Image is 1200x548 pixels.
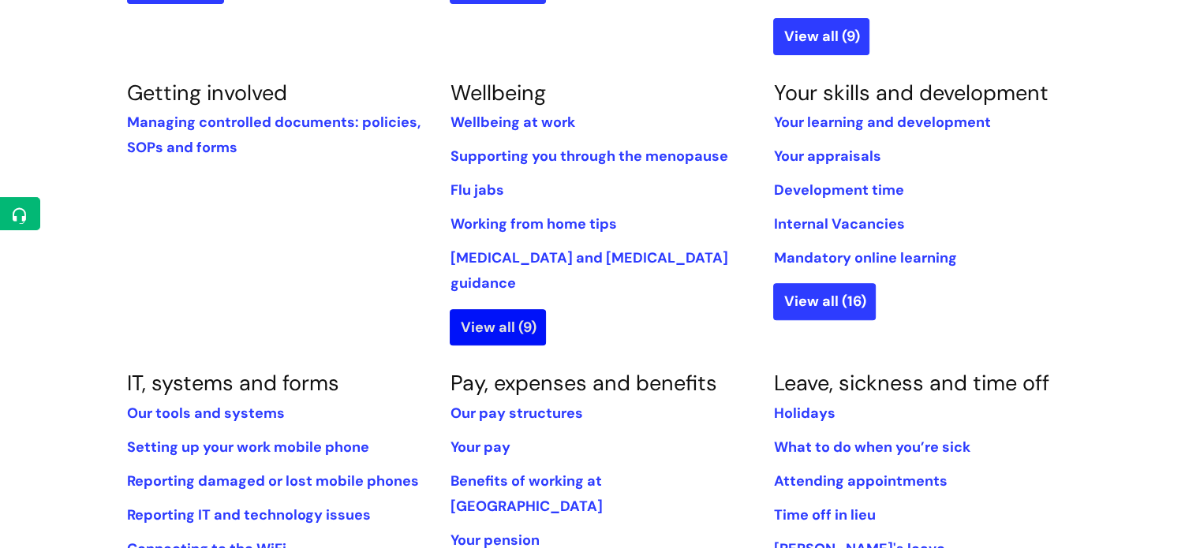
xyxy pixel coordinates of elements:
[450,147,727,166] a: Supporting you through the menopause
[773,18,869,54] a: View all (9)
[773,472,947,490] a: Attending appointments
[773,113,990,132] a: Your learning and development
[773,214,904,233] a: Internal Vacancies
[450,472,602,516] a: Benefits of working at [GEOGRAPHIC_DATA]
[450,181,503,199] a: Flu jabs
[127,505,371,524] a: Reporting IT and technology issues
[450,369,716,397] a: Pay, expenses and benefits
[773,369,1049,397] a: Leave, sickness and time off
[127,79,287,106] a: Getting involved
[450,113,574,132] a: Wellbeing at work
[450,214,616,233] a: Working from home tips
[773,248,956,267] a: Mandatory online learning
[127,369,339,397] a: IT, systems and forms
[773,438,970,457] a: What to do when you’re sick
[773,181,903,199] a: Development time
[773,147,880,166] a: Your appraisals
[450,438,510,457] a: Your pay
[127,438,369,457] a: Setting up your work mobile phone
[127,472,419,490] a: Reporting damaged or lost mobile phones
[450,309,546,345] a: View all (9)
[773,79,1048,106] a: Your skills and development
[773,505,875,524] a: Time off in lieu
[450,79,545,106] a: Wellbeing
[450,248,727,293] a: [MEDICAL_DATA] and [MEDICAL_DATA] guidance
[450,404,582,423] a: Our pay structures
[127,404,285,423] a: Our tools and systems
[773,283,876,319] a: View all (16)
[773,404,835,423] a: Holidays
[127,113,421,157] a: Managing controlled documents: policies, SOPs and forms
